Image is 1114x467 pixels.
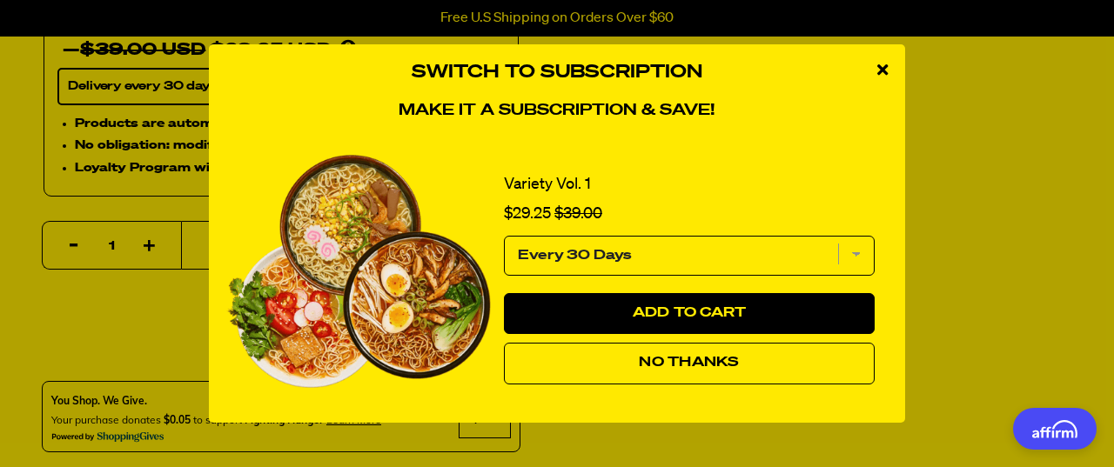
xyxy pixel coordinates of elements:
[226,137,888,405] div: 1 of 1
[226,62,888,83] h3: Switch to Subscription
[504,206,551,222] span: $29.25
[633,306,747,320] span: Add to Cart
[504,343,875,384] button: No Thanks
[554,206,602,222] span: $39.00
[860,44,905,97] div: close modal
[504,293,875,335] button: Add to Cart
[504,236,875,276] select: subscription frequency
[226,155,491,388] img: View Variety Vol. 1
[226,102,888,121] h4: Make it a subscription & save!
[639,356,739,370] span: No Thanks
[504,172,591,197] a: Variety Vol. 1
